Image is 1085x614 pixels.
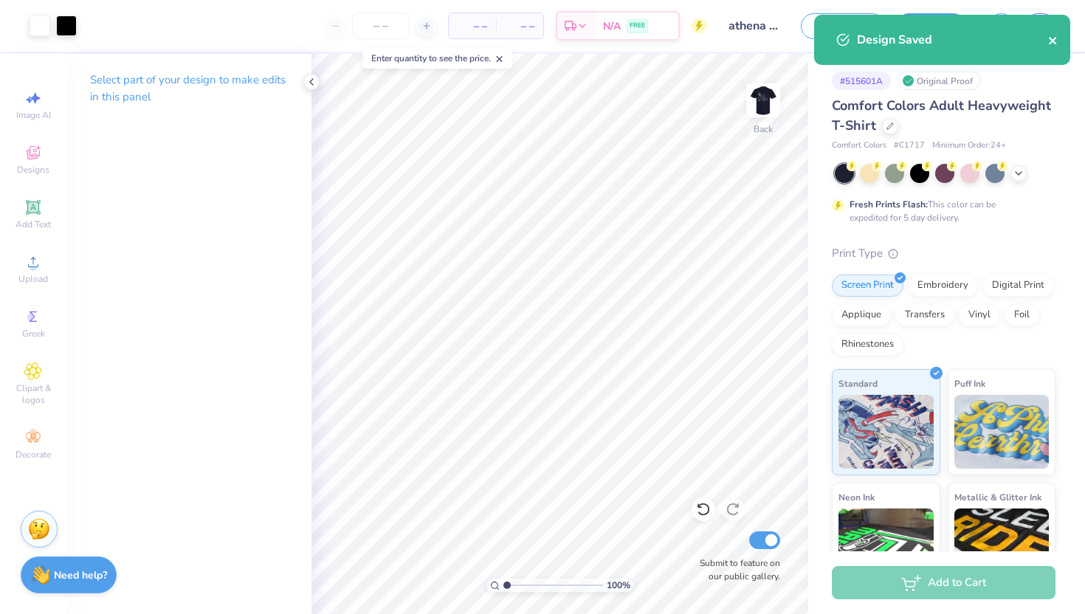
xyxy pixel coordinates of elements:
[801,13,885,39] button: Save as
[90,72,288,106] p: Select part of your design to make edits in this panel
[603,18,621,34] span: N/A
[954,508,1050,582] img: Metallic & Glitter Ink
[832,72,891,90] div: # 515601A
[1005,304,1039,326] div: Foil
[717,11,790,41] input: Untitled Design
[832,334,903,356] div: Rhinestones
[15,218,51,230] span: Add Text
[832,304,891,326] div: Applique
[17,164,49,176] span: Designs
[7,382,59,406] span: Clipart & logos
[505,18,534,34] span: – –
[982,275,1054,297] div: Digital Print
[895,304,954,326] div: Transfers
[1048,31,1058,49] button: close
[954,489,1041,505] span: Metallic & Glitter Ink
[832,139,886,152] span: Comfort Colors
[352,13,410,39] input: – –
[22,328,45,339] span: Greek
[832,275,903,297] div: Screen Print
[832,97,1051,134] span: Comfort Colors Adult Heavyweight T-Shirt
[16,109,51,121] span: Image AI
[857,31,1048,49] div: Design Saved
[54,568,107,582] strong: Need help?
[850,198,1031,224] div: This color can be expedited for 5 day delivery.
[363,48,513,69] div: Enter quantity to see the price.
[959,304,1000,326] div: Vinyl
[458,18,487,34] span: – –
[832,245,1055,262] div: Print Type
[954,376,985,391] span: Puff Ink
[894,139,925,152] span: # C1717
[932,139,1006,152] span: Minimum Order: 24 +
[838,489,875,505] span: Neon Ink
[898,72,981,90] div: Original Proof
[754,123,773,136] div: Back
[850,199,928,210] strong: Fresh Prints Flash:
[692,556,780,583] label: Submit to feature on our public gallery.
[838,376,878,391] span: Standard
[838,508,934,582] img: Neon Ink
[630,21,645,31] span: FREE
[607,579,630,592] span: 100 %
[18,273,48,285] span: Upload
[838,395,934,469] img: Standard
[15,449,51,460] span: Decorate
[908,275,978,297] div: Embroidery
[748,86,778,115] img: Back
[954,395,1050,469] img: Puff Ink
